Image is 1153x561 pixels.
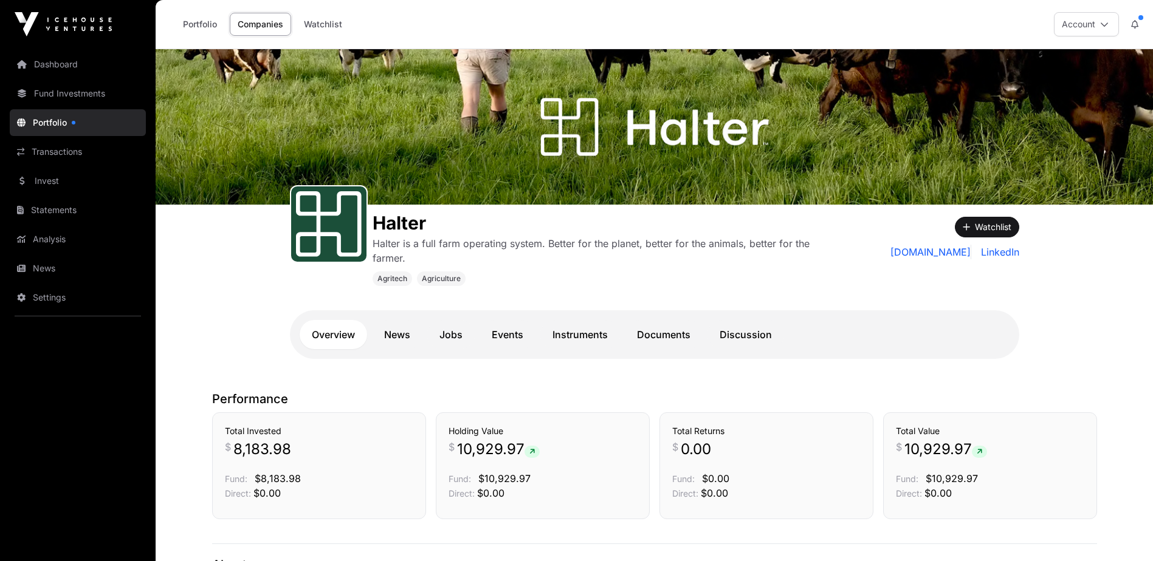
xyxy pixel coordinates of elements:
a: Portfolio [10,109,146,136]
a: Documents [625,320,703,349]
span: Fund: [672,474,695,484]
img: Halter-Favicon.svg [296,191,362,257]
h3: Total Value [896,425,1084,437]
a: News [10,255,146,282]
span: $0.00 [477,487,504,499]
a: Statements [10,197,146,223]
a: Watchlist [296,13,350,36]
h3: Holding Value [449,425,637,437]
span: Fund: [896,474,918,484]
a: Dashboard [10,51,146,78]
span: Fund: [225,474,247,484]
span: $10,929.97 [926,472,978,484]
h3: Total Returns [672,425,861,437]
span: Agriculture [422,274,461,284]
span: $ [449,440,455,454]
a: Fund Investments [10,80,146,107]
span: 10,929.97 [904,440,987,459]
span: $0.00 [701,487,728,499]
a: News [372,320,422,349]
span: $ [672,440,678,454]
a: Settings [10,284,146,311]
span: Direct: [225,488,251,498]
nav: Tabs [300,320,1010,349]
span: $ [225,440,231,454]
span: 0.00 [681,440,711,459]
a: Invest [10,168,146,194]
span: $0.00 [253,487,281,499]
span: Fund: [449,474,471,484]
a: Overview [300,320,367,349]
a: Discussion [707,320,784,349]
span: $ [896,440,902,454]
a: [DOMAIN_NAME] [890,245,971,259]
a: LinkedIn [976,245,1019,259]
span: Agritech [377,274,407,284]
a: Events [480,320,535,349]
p: Performance [212,390,1097,407]
span: Direct: [672,488,698,498]
span: $8,183.98 [255,472,301,484]
img: Halter [156,49,1153,205]
span: 8,183.98 [233,440,291,459]
a: Portfolio [175,13,225,36]
span: 10,929.97 [457,440,540,459]
span: $0.00 [924,487,952,499]
p: Halter is a full farm operating system. Better for the planet, better for the animals, better for... [373,236,837,265]
button: Account [1054,12,1119,36]
a: Jobs [427,320,475,349]
h1: Halter [373,212,837,234]
span: Direct: [896,488,922,498]
a: Instruments [540,320,620,349]
span: $10,929.97 [478,472,531,484]
button: Watchlist [955,217,1019,237]
iframe: Chat Widget [1092,503,1153,561]
h3: Total Invested [225,425,413,437]
a: Analysis [10,226,146,253]
span: Direct: [449,488,475,498]
a: Companies [230,13,291,36]
a: Transactions [10,138,146,165]
img: Icehouse Ventures Logo [15,12,112,36]
span: $0.00 [702,472,729,484]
